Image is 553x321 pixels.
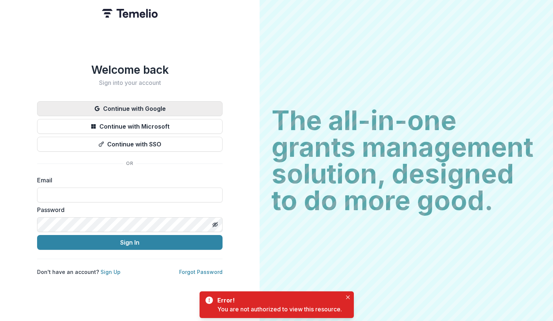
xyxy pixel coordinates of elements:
[217,296,339,305] div: Error!
[37,176,218,185] label: Email
[37,205,218,214] label: Password
[343,293,352,302] button: Close
[179,269,223,275] a: Forgot Password
[37,63,223,76] h1: Welcome back
[101,269,121,275] a: Sign Up
[37,79,223,86] h2: Sign into your account
[37,235,223,250] button: Sign In
[37,268,121,276] p: Don't have an account?
[37,101,223,116] button: Continue with Google
[102,9,158,18] img: Temelio
[37,119,223,134] button: Continue with Microsoft
[37,137,223,152] button: Continue with SSO
[217,305,342,314] div: You are not authorized to view this resource.
[209,219,221,231] button: Toggle password visibility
